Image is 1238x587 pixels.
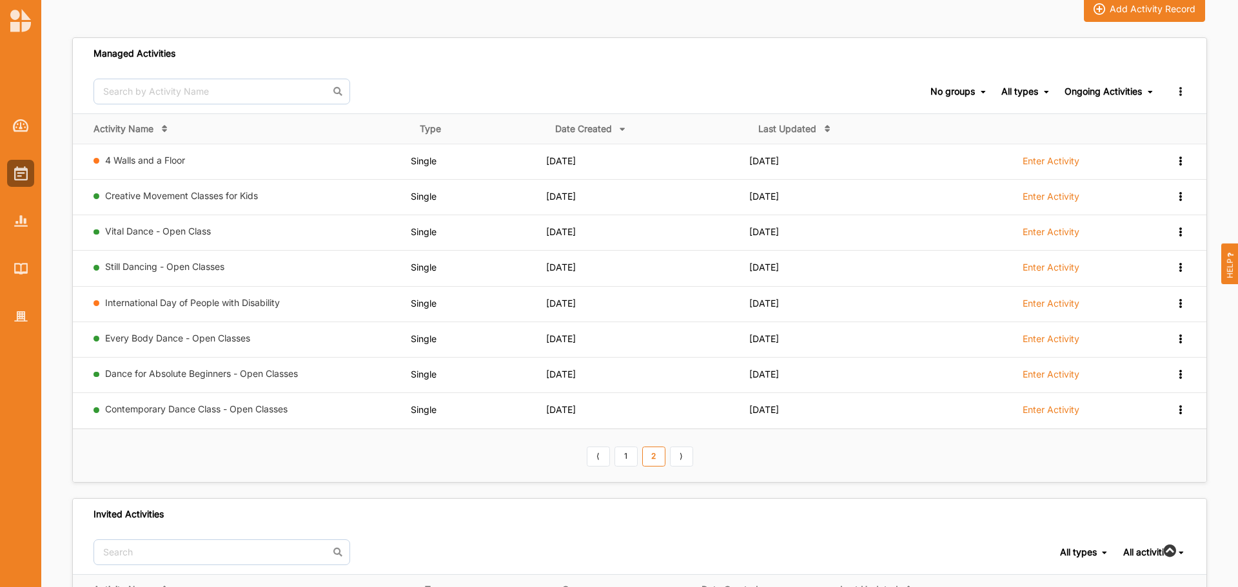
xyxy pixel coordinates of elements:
a: Enter Activity [1023,155,1079,174]
span: [DATE] [546,262,576,273]
a: Still Dancing - Open Classes [105,261,224,272]
div: All activities [1123,546,1174,558]
span: [DATE] [546,155,576,166]
span: Single [411,298,437,309]
a: Creative Movement Classes for Kids [105,190,258,201]
a: Previous item [587,447,610,467]
span: [DATE] [546,404,576,415]
span: [DATE] [749,404,779,415]
a: 2 [642,447,665,467]
a: Library [7,255,34,282]
a: Every Body Dance - Open Classes [105,332,250,343]
a: Enter Activity [1023,403,1079,423]
span: Single [411,226,437,237]
input: Search by Activity Name [93,79,350,104]
th: Type [411,113,546,144]
img: logo [10,9,31,32]
img: Dashboard [13,119,29,132]
span: Single [411,262,437,273]
a: International Day of People with Disability [105,297,280,308]
a: Contemporary Dance Class - Open Classes [105,403,288,414]
a: Vital Dance - Open Class [105,226,211,236]
label: Enter Activity [1023,191,1079,202]
div: Date Created [555,123,612,135]
span: [DATE] [546,298,576,309]
a: Enter Activity [1023,226,1079,245]
label: Enter Activity [1023,369,1079,380]
span: [DATE] [749,262,779,273]
label: Enter Activity [1023,298,1079,309]
label: Enter Activity [1023,333,1079,345]
span: Single [411,404,437,415]
a: Dance for Absolute Beginners - Open Classes [105,368,298,379]
div: Add Activity Record [1110,3,1195,15]
a: 1 [614,447,638,467]
div: Last Updated [758,123,816,135]
span: Single [411,191,437,202]
input: Search [93,539,350,565]
span: Single [411,369,437,380]
div: All types [1060,546,1097,558]
div: Managed Activities [93,48,175,59]
img: Activities [14,166,28,180]
a: Enter Activity [1023,297,1079,316]
a: Enter Activity [1023,261,1079,280]
label: Enter Activity [1023,155,1079,167]
span: [DATE] [546,226,576,237]
a: Activities [7,160,34,187]
a: Enter Activity [1023,190,1079,209]
span: [DATE] [749,298,779,309]
span: [DATE] [749,369,779,380]
div: All types [1001,86,1038,97]
span: [DATE] [749,333,779,344]
a: Enter Activity [1023,368,1079,387]
label: Enter Activity [1023,226,1079,238]
span: Single [411,333,437,344]
div: Ongoing Activities [1065,86,1142,97]
span: Single [411,155,437,166]
img: Library [14,263,28,274]
span: [DATE] [749,155,779,166]
a: Organisation [7,303,34,330]
span: [DATE] [546,191,576,202]
label: Enter Activity [1023,404,1079,416]
div: No groups [930,86,975,97]
span: [DATE] [546,333,576,344]
a: Enter Activity [1023,332,1079,352]
a: Dashboard [7,112,34,139]
a: Reports [7,207,34,235]
img: icon [1094,3,1105,15]
span: [DATE] [546,369,576,380]
label: Enter Activity [1023,262,1079,273]
img: Reports [14,215,28,226]
span: [DATE] [749,226,779,237]
a: 4 Walls and a Floor [105,155,185,166]
a: Next item [670,447,693,467]
div: Invited Activities [93,508,164,520]
div: Pagination Navigation [584,445,695,467]
span: [DATE] [749,191,779,202]
img: Organisation [14,311,28,322]
div: Activity Name [93,123,153,135]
